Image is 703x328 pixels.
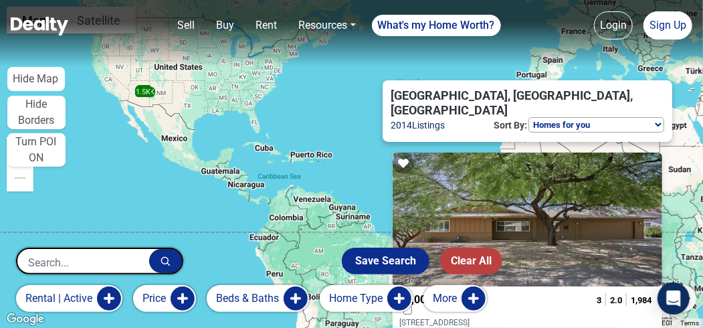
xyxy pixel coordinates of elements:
[16,285,122,312] button: rental | active
[7,288,47,328] iframe: BigID CMP Widget
[372,15,501,36] a: What's my Home Worth?
[391,118,445,134] span: 2014 Listings
[250,12,282,39] a: Rent
[680,319,699,327] a: Terms (opens in new tab)
[597,295,601,305] span: 3
[7,96,66,129] button: Hide Borders
[133,285,196,312] button: Price
[342,248,429,274] button: Save Search
[11,17,68,35] img: Dealty - Buy, Sell & Rent Homes
[207,285,309,312] button: Beds & Baths
[211,12,239,39] a: Buy
[440,248,502,274] button: Clear All
[594,11,633,39] a: Login
[7,137,33,164] button: Zoom in
[7,165,33,191] button: Zoom out
[643,11,692,39] a: Sign Up
[7,133,66,167] button: Turn POI ON
[320,285,413,312] button: Home Type
[172,12,200,39] a: Sell
[391,88,648,117] span: [GEOGRAPHIC_DATA], [GEOGRAPHIC_DATA], [GEOGRAPHIC_DATA]
[492,117,528,134] p: Sort By:
[7,67,65,91] button: Hide Map
[631,295,651,305] span: 1,984
[17,249,149,276] input: Search...
[610,295,622,305] span: 2.0
[658,282,690,315] div: Open Intercom Messenger
[135,87,155,97] div: 1.75K
[423,285,487,312] button: More
[135,87,151,97] div: 1.5K
[293,12,361,39] a: Resources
